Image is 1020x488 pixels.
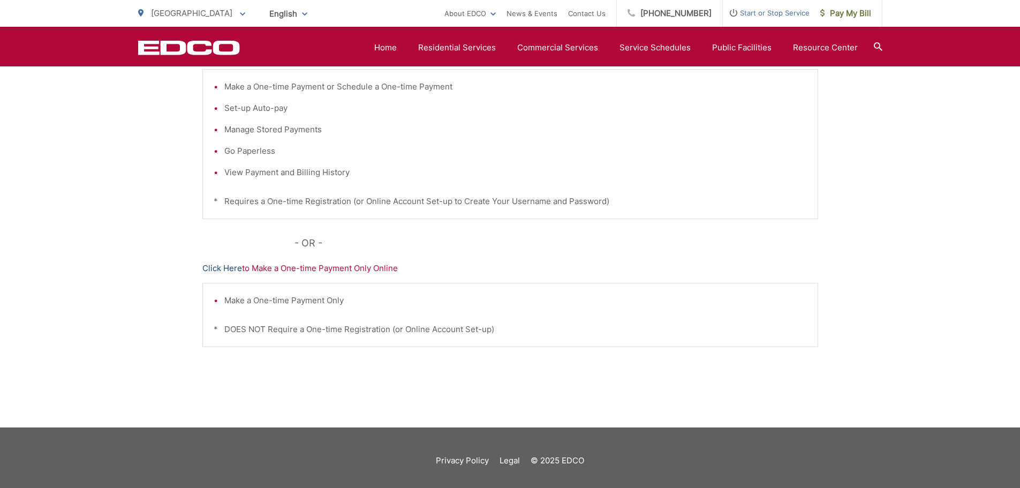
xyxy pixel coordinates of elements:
[224,102,807,115] li: Set-up Auto-pay
[517,41,598,54] a: Commercial Services
[531,454,584,467] p: © 2025 EDCO
[224,123,807,136] li: Manage Stored Payments
[151,8,232,18] span: [GEOGRAPHIC_DATA]
[294,235,818,251] p: - OR -
[224,294,807,307] li: Make a One-time Payment Only
[224,166,807,179] li: View Payment and Billing History
[568,7,606,20] a: Contact Us
[138,40,240,55] a: EDCD logo. Return to the homepage.
[444,7,496,20] a: About EDCO
[619,41,691,54] a: Service Schedules
[214,195,807,208] p: * Requires a One-time Registration (or Online Account Set-up to Create Your Username and Password)
[224,145,807,157] li: Go Paperless
[261,4,315,23] span: English
[202,262,242,275] a: Click Here
[793,41,858,54] a: Resource Center
[214,323,807,336] p: * DOES NOT Require a One-time Registration (or Online Account Set-up)
[507,7,557,20] a: News & Events
[224,80,807,93] li: Make a One-time Payment or Schedule a One-time Payment
[418,41,496,54] a: Residential Services
[500,454,520,467] a: Legal
[436,454,489,467] a: Privacy Policy
[712,41,772,54] a: Public Facilities
[820,7,871,20] span: Pay My Bill
[202,262,818,275] p: to Make a One-time Payment Only Online
[374,41,397,54] a: Home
